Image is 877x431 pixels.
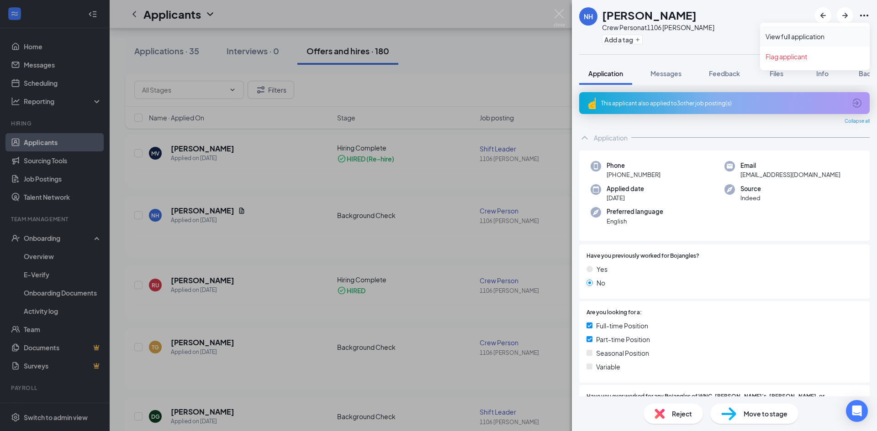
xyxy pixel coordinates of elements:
span: Info [816,69,829,78]
div: NH [584,12,593,21]
svg: Plus [635,37,640,42]
span: English [607,217,663,226]
span: Preferred language [607,207,663,216]
button: PlusAdd a tag [602,35,643,44]
span: Move to stage [744,409,787,419]
span: Part-time Position [596,334,650,344]
div: Open Intercom Messenger [846,400,868,422]
span: [DATE] [607,193,644,203]
span: Collapse all [845,118,870,125]
span: [PHONE_NUMBER] [607,170,660,179]
h1: [PERSON_NAME] [602,7,697,23]
span: Have you ever worked for any Bojangles of WNC, [PERSON_NAME]’s, [PERSON_NAME], or [PERSON_NAME]’s... [586,392,862,410]
span: Feedback [709,69,740,78]
span: No [597,278,605,288]
svg: ArrowCircle [851,98,862,109]
span: Reject [672,409,692,419]
svg: ChevronUp [579,132,590,143]
span: Have you previously worked for Bojangles? [586,252,699,260]
div: This applicant also applied to 3 other job posting(s) [601,99,846,107]
span: Full-time Position [596,321,648,331]
span: Files [770,69,783,78]
span: [EMAIL_ADDRESS][DOMAIN_NAME] [740,170,840,179]
a: View full application [766,32,864,41]
button: ArrowLeftNew [815,7,831,24]
span: Applied date [607,184,644,193]
span: Phone [607,161,660,170]
span: Variable [596,362,620,372]
span: Application [588,69,623,78]
div: Crew Person at 1106 [PERSON_NAME] [602,23,714,32]
span: Seasonal Position [596,348,649,358]
div: Application [594,133,628,142]
svg: ArrowLeftNew [818,10,829,21]
span: Messages [650,69,682,78]
span: Yes [597,264,608,274]
span: Email [740,161,840,170]
button: ArrowRight [837,7,853,24]
span: Indeed [740,193,761,203]
svg: ArrowRight [840,10,851,21]
svg: Ellipses [859,10,870,21]
span: Source [740,184,761,193]
span: Are you looking for a: [586,308,642,317]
